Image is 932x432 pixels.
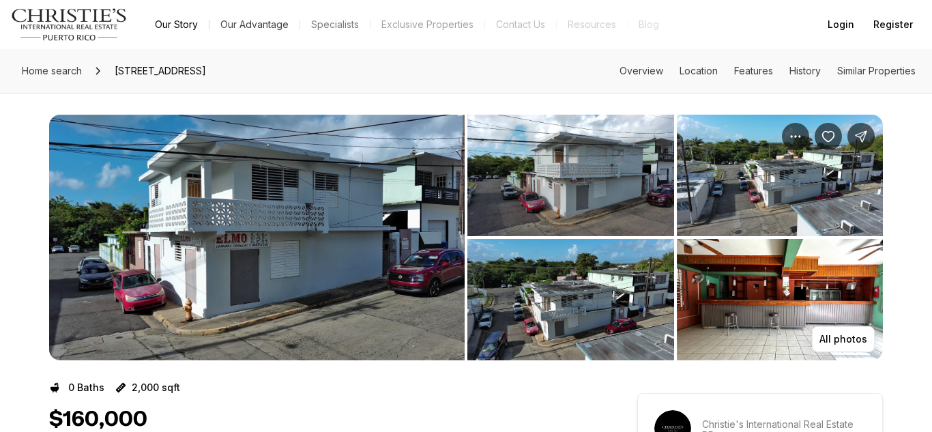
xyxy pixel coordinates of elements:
span: Home search [22,65,82,76]
a: Resources [557,15,627,34]
button: View image gallery [467,239,674,360]
button: View image gallery [677,239,884,360]
button: Login [819,11,862,38]
a: Our Advantage [209,15,300,34]
button: View image gallery [467,115,674,236]
button: Share Property: 22 CALLE RETIRO [847,123,875,150]
a: Skip to: Overview [620,65,663,76]
p: All photos [819,334,867,345]
span: Login [828,19,854,30]
li: 2 of 6 [467,115,883,360]
a: Skip to: Features [734,65,773,76]
span: Register [873,19,913,30]
a: Skip to: Similar Properties [837,65,916,76]
button: View image gallery [677,115,884,236]
span: [STREET_ADDRESS] [109,60,212,82]
p: 0 Baths [68,382,104,393]
button: All photos [812,326,875,352]
a: Skip to: History [789,65,821,76]
a: Our Story [144,15,209,34]
img: logo [11,8,128,41]
button: Save Property: 22 CALLE RETIRO [815,123,842,150]
button: Register [865,11,921,38]
a: Blog [628,15,670,34]
a: Specialists [300,15,370,34]
p: 2,000 sqft [132,382,180,393]
a: Skip to: Location [680,65,718,76]
button: View image gallery [49,115,465,360]
button: Contact Us [485,15,556,34]
button: Property options [782,123,809,150]
nav: Page section menu [620,66,916,76]
a: Exclusive Properties [370,15,484,34]
a: Home search [16,60,87,82]
div: Listing Photos [49,115,883,360]
li: 1 of 6 [49,115,465,360]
